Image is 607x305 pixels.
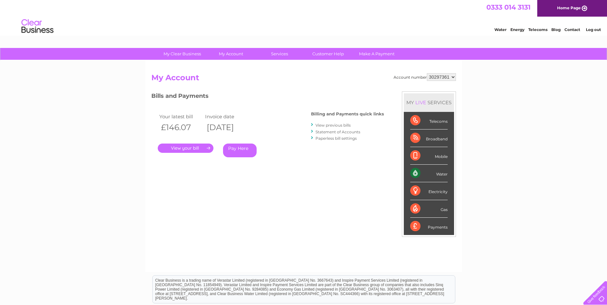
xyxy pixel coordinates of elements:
[410,147,448,165] div: Mobile
[158,121,204,134] th: £146.07
[21,17,54,36] img: logo.png
[586,27,601,32] a: Log out
[410,165,448,182] div: Water
[204,48,257,60] a: My Account
[204,112,250,121] td: Invoice date
[158,112,204,121] td: Your latest bill
[410,112,448,129] div: Telecoms
[528,27,547,32] a: Telecoms
[315,129,360,134] a: Statement of Accounts
[253,48,306,60] a: Services
[151,91,384,103] h3: Bills and Payments
[494,27,507,32] a: Water
[486,3,531,11] a: 0333 014 3131
[404,93,454,112] div: MY SERVICES
[204,121,250,134] th: [DATE]
[564,27,580,32] a: Contact
[302,48,355,60] a: Customer Help
[410,182,448,200] div: Electricity
[551,27,561,32] a: Blog
[414,99,427,106] div: LIVE
[394,73,456,81] div: Account number
[410,129,448,147] div: Broadband
[151,73,456,85] h2: My Account
[311,112,384,116] h4: Billing and Payments quick links
[410,200,448,218] div: Gas
[510,27,524,32] a: Energy
[156,48,209,60] a: My Clear Business
[350,48,403,60] a: Make A Payment
[410,218,448,235] div: Payments
[315,123,351,128] a: View previous bills
[223,144,257,157] a: Pay Here
[158,144,213,153] a: .
[315,136,357,141] a: Paperless bill settings
[153,4,455,31] div: Clear Business is a trading name of Verastar Limited (registered in [GEOGRAPHIC_DATA] No. 3667643...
